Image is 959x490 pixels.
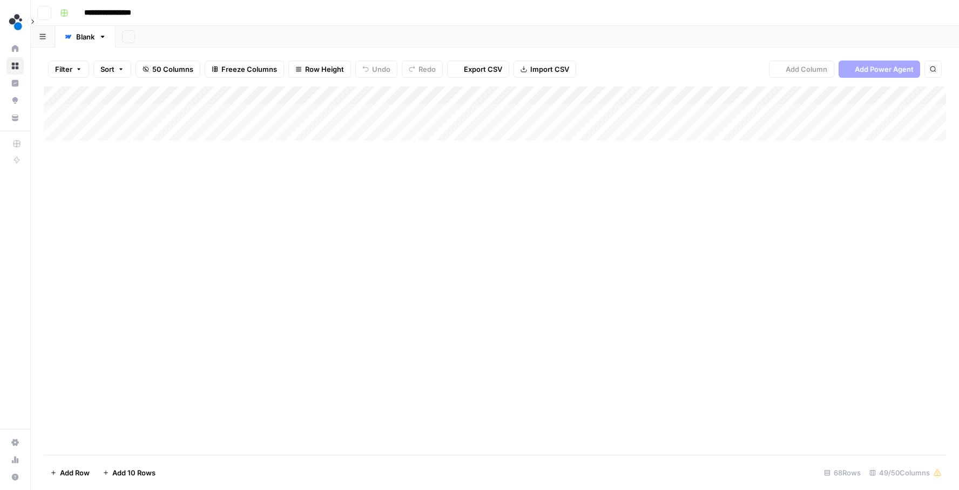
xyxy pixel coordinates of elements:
button: Sort [93,61,131,78]
button: Import CSV [514,61,576,78]
a: Insights [6,75,24,92]
button: Export CSV [447,61,509,78]
button: Add Column [769,61,834,78]
span: Add Power Agent [855,64,914,75]
div: 68 Rows [820,464,865,481]
button: Add Row [44,464,96,481]
button: 50 Columns [136,61,200,78]
div: Blank [76,31,94,42]
span: Redo [418,64,436,75]
span: Filter [55,64,72,75]
button: Workspace: spot.ai [6,9,24,36]
span: Freeze Columns [221,64,277,75]
button: Help + Support [6,468,24,486]
span: Add Row [60,467,90,478]
a: Home [6,40,24,57]
button: Filter [48,61,89,78]
span: Sort [100,64,114,75]
a: Your Data [6,109,24,126]
span: Import CSV [530,64,569,75]
a: Settings [6,434,24,451]
button: Row Height [288,61,351,78]
button: Add 10 Rows [96,464,162,481]
a: Opportunities [6,92,24,109]
a: Usage [6,451,24,468]
img: spot.ai Logo [6,12,26,32]
button: Freeze Columns [205,61,284,78]
button: Undo [355,61,397,78]
button: Redo [402,61,443,78]
span: Add Column [786,64,827,75]
span: 50 Columns [152,64,193,75]
span: Add 10 Rows [112,467,156,478]
span: Export CSV [464,64,502,75]
button: Add Power Agent [839,61,920,78]
span: Row Height [305,64,344,75]
div: 49/50 Columns [865,464,946,481]
span: Undo [372,64,390,75]
a: Browse [6,57,24,75]
a: Blank [55,26,116,48]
